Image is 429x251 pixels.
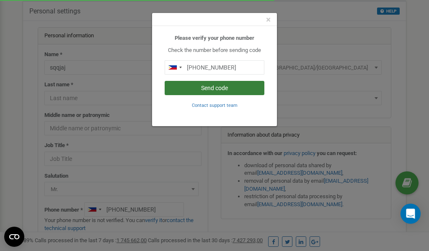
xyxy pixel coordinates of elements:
[165,61,184,74] div: Telephone country code
[192,102,238,108] a: Contact support team
[192,103,238,108] small: Contact support team
[4,227,24,247] button: Open CMP widget
[165,47,264,54] p: Check the number before sending code
[401,204,421,224] div: Open Intercom Messenger
[266,15,271,25] span: ×
[165,60,264,75] input: 0905 123 4567
[175,35,254,41] b: Please verify your phone number
[165,81,264,95] button: Send code
[266,16,271,24] button: Close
